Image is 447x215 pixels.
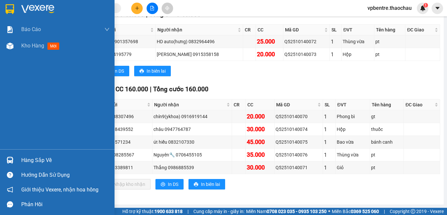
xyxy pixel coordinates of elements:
[96,151,151,158] div: Ngân 0908285567
[370,99,404,110] th: Tên hàng
[101,66,129,76] button: printerIn DS
[343,51,373,58] div: Hộp
[139,69,144,74] span: printer
[276,138,322,146] div: Q52510140075
[337,126,369,133] div: Hộp
[276,113,322,120] div: Q52510140070
[324,164,334,172] div: 1
[246,208,327,215] span: Miền Nam
[122,208,183,215] span: Hỗ trợ kỹ thuật:
[155,179,184,189] button: printerIn DS
[275,110,323,123] td: Q52510140070
[343,38,373,45] div: Thùng vừa
[147,3,158,14] button: file-add
[256,25,283,35] th: CC
[95,26,149,33] span: Người gửi
[276,101,316,108] span: Mã GD
[375,51,404,58] div: pt
[374,25,405,35] th: Tên hàng
[371,151,403,158] div: pt
[424,3,427,8] span: 1
[150,85,152,93] span: |
[161,182,165,187] span: printer
[104,27,110,32] span: down
[257,50,282,59] div: 20.000
[154,209,183,214] strong: 1900 633 818
[283,35,330,48] td: Q52510140072
[94,38,154,45] div: Phương 0901357698
[21,155,110,165] div: Hàng sắp về
[331,38,341,46] div: 1
[337,164,369,171] div: Giỏ
[7,172,13,178] span: question-circle
[47,43,59,50] span: mới
[165,6,170,10] span: aim
[328,210,330,213] span: ⚪️
[247,163,273,172] div: 30.000
[276,126,322,133] div: Q52510140074
[323,99,335,110] th: SL
[247,150,273,159] div: 35.000
[96,113,151,120] div: ATB 02838307496
[6,4,14,14] img: logo-vxr
[21,186,98,194] span: Giới thiệu Vexere, nhận hoa hồng
[7,201,13,207] span: message
[342,25,374,35] th: ĐVT
[284,51,329,58] div: Q52510140073
[96,164,151,171] div: châu 0903389811
[168,181,178,188] span: In DS
[324,113,334,121] div: 1
[351,209,379,214] strong: 0369 525 060
[153,164,231,171] div: Thắng 0986885539
[188,179,225,189] button: printerIn biên lai
[371,138,403,146] div: bánh canh
[324,125,334,134] div: 1
[324,138,334,146] div: 1
[247,112,273,121] div: 20.000
[162,3,173,14] button: aim
[332,208,379,215] span: Miền Bắc
[275,149,323,161] td: Q52510140076
[7,43,13,49] img: warehouse-icon
[405,101,433,108] span: ĐC Giao
[283,48,330,61] td: Q52510140073
[21,25,41,33] span: Báo cáo
[243,25,256,35] th: CR
[134,66,171,76] button: printerIn biên lai
[21,200,110,209] div: Phản hồi
[97,101,146,108] span: Người gửi
[324,151,334,159] div: 1
[275,161,323,174] td: Q52510140071
[371,126,403,133] div: thuốc
[153,85,208,93] span: Tổng cước 160.000
[21,170,110,180] div: Hướng dẫn sử dụng
[188,208,188,215] span: |
[147,67,166,75] span: In biên lai
[331,50,341,59] div: 1
[432,3,443,14] button: caret-down
[384,208,385,215] span: |
[157,38,242,45] div: HD auto(hưng) 0832964496
[135,6,139,10] span: plus
[153,138,231,146] div: út hiếu 0832107330
[154,101,225,108] span: Người nhận
[157,26,236,33] span: Người nhận
[96,138,151,146] div: Đạt 0886571234
[276,164,322,171] div: Q52510140071
[7,26,13,33] img: solution-icon
[375,38,404,45] div: pt
[153,126,231,133] div: châu 0947764787
[131,3,143,14] button: plus
[423,3,428,8] sup: 1
[420,5,426,11] img: icon-new-feature
[267,209,327,214] strong: 0708 023 035 - 0935 103 250
[275,123,323,136] td: Q52510140074
[114,67,124,75] span: In DS
[232,99,245,110] th: CR
[276,151,322,158] div: Q52510140076
[337,151,369,158] div: Thùng vừa
[411,209,415,214] span: copyright
[101,179,151,189] button: downloadNhập kho nhận
[201,181,220,188] span: In biên lai
[21,43,44,49] span: Kho hàng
